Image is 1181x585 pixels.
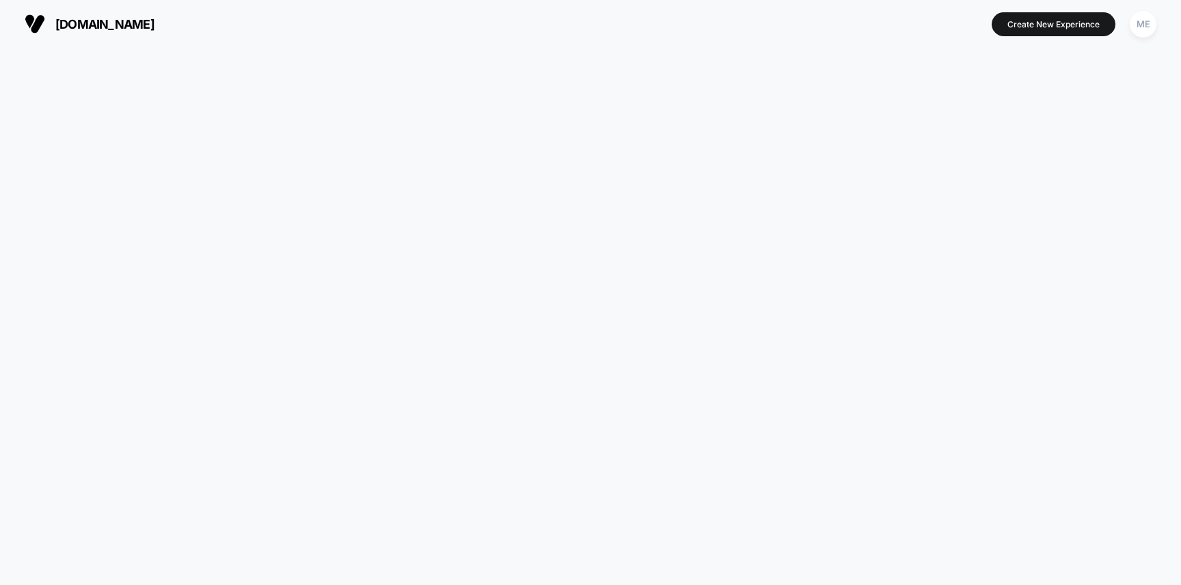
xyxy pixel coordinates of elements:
button: [DOMAIN_NAME] [21,13,159,35]
button: ME [1126,10,1160,38]
button: Create New Experience [992,12,1115,36]
span: [DOMAIN_NAME] [55,17,154,31]
div: ME [1130,11,1156,38]
img: Visually logo [25,14,45,34]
